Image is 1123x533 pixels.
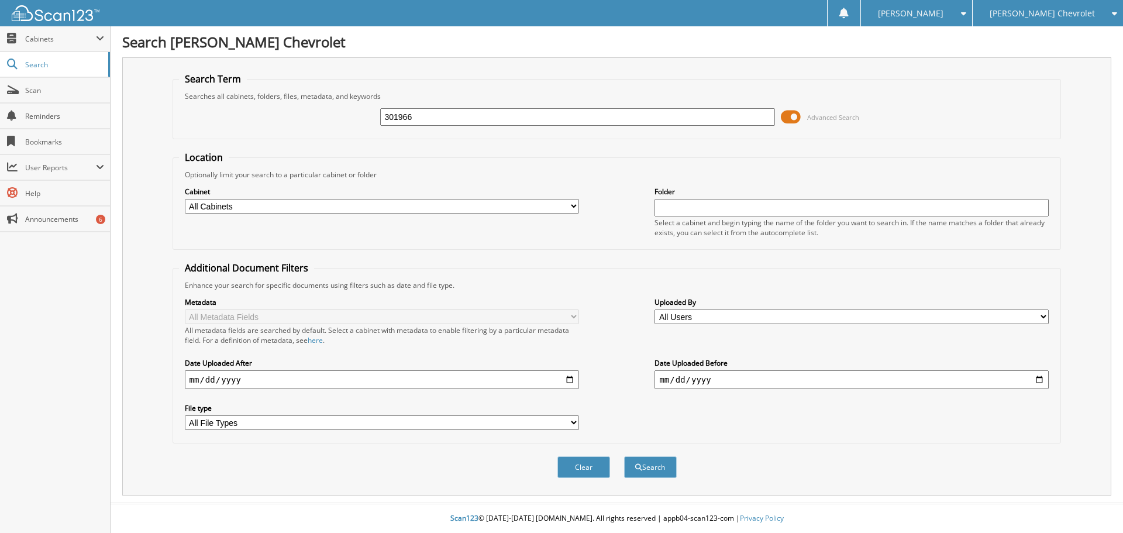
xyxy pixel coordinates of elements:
label: Cabinet [185,187,579,197]
span: Scan [25,85,104,95]
span: User Reports [25,163,96,173]
label: Date Uploaded After [185,358,579,368]
div: All metadata fields are searched by default. Select a cabinet with metadata to enable filtering b... [185,325,579,345]
div: Select a cabinet and begin typing the name of the folder you want to search in. If the name match... [654,218,1049,238]
div: Searches all cabinets, folders, files, metadata, and keywords [179,91,1055,101]
a: here [308,335,323,345]
label: Date Uploaded Before [654,358,1049,368]
div: Optionally limit your search to a particular cabinet or folder [179,170,1055,180]
button: Search [624,456,677,478]
div: © [DATE]-[DATE] [DOMAIN_NAME]. All rights reserved | appb04-scan123-com | [111,504,1123,533]
legend: Search Term [179,73,247,85]
span: Scan123 [450,513,478,523]
input: end [654,370,1049,389]
img: scan123-logo-white.svg [12,5,99,21]
span: Reminders [25,111,104,121]
input: start [185,370,579,389]
label: Metadata [185,297,579,307]
span: Cabinets [25,34,96,44]
span: Help [25,188,104,198]
div: Enhance your search for specific documents using filters such as date and file type. [179,280,1055,290]
label: File type [185,403,579,413]
legend: Additional Document Filters [179,262,314,274]
h1: Search [PERSON_NAME] Chevrolet [122,32,1111,51]
span: Bookmarks [25,137,104,147]
legend: Location [179,151,229,164]
span: Advanced Search [807,113,859,122]
button: Clear [557,456,610,478]
span: [PERSON_NAME] [878,10,943,17]
span: Announcements [25,214,104,224]
label: Uploaded By [654,297,1049,307]
a: Privacy Policy [740,513,784,523]
div: 6 [96,215,105,224]
span: [PERSON_NAME] Chevrolet [990,10,1095,17]
span: Search [25,60,102,70]
label: Folder [654,187,1049,197]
